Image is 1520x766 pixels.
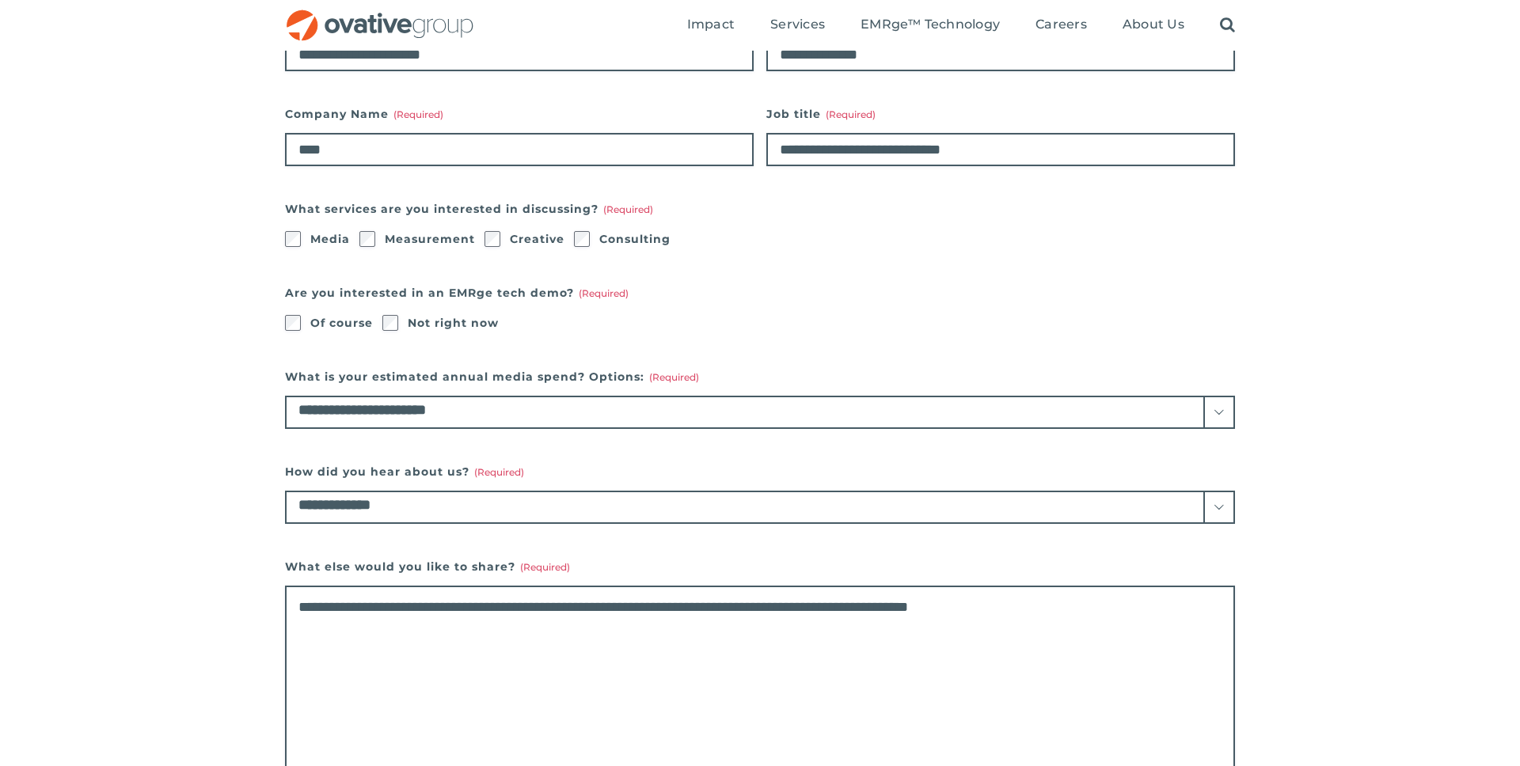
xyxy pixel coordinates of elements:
span: (Required) [826,108,876,120]
a: OG_Full_horizontal_RGB [285,8,475,23]
label: What is your estimated annual media spend? Options: [285,366,1235,388]
label: Of course [310,312,373,334]
span: (Required) [474,466,524,478]
span: (Required) [649,371,699,383]
label: What else would you like to share? [285,556,1235,578]
legend: Are you interested in an EMRge tech demo? [285,282,629,304]
a: Search [1220,17,1235,34]
span: About Us [1123,17,1184,32]
label: Measurement [385,228,475,250]
label: Creative [510,228,564,250]
span: Careers [1035,17,1087,32]
label: Not right now [408,312,499,334]
label: Job title [766,103,1235,125]
span: (Required) [603,203,653,215]
span: (Required) [520,561,570,573]
span: Impact [687,17,735,32]
span: (Required) [393,108,443,120]
label: Company Name [285,103,754,125]
span: (Required) [579,287,629,299]
a: Careers [1035,17,1087,34]
legend: What services are you interested in discussing? [285,198,653,220]
a: Services [770,17,825,34]
span: Services [770,17,825,32]
span: EMRge™ Technology [861,17,1000,32]
a: Impact [687,17,735,34]
a: About Us [1123,17,1184,34]
label: How did you hear about us? [285,461,1235,483]
label: Media [310,228,350,250]
label: Consulting [599,228,671,250]
a: EMRge™ Technology [861,17,1000,34]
